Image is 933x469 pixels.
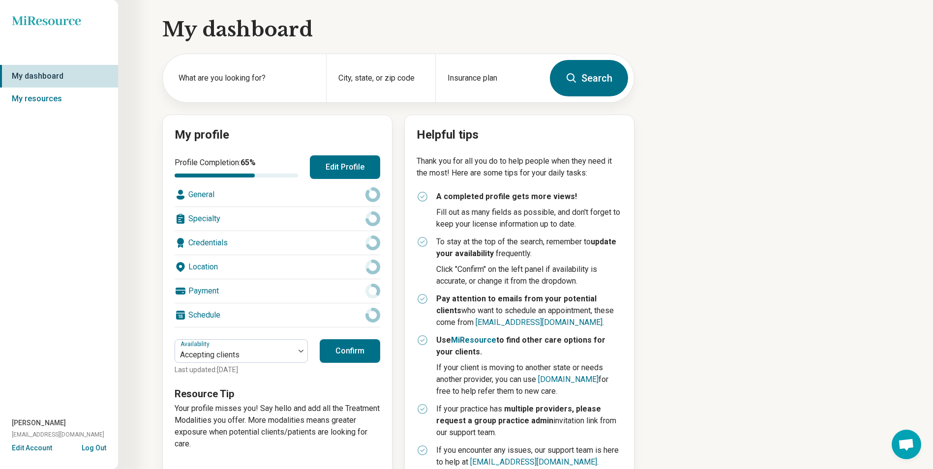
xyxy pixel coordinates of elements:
[436,237,616,258] strong: update your availability
[175,303,380,327] div: Schedule
[310,155,380,179] button: Edit Profile
[175,403,380,450] p: Your profile misses you! Say hello and add all the Treatment Modalities you offer. More modalitie...
[436,293,622,328] p: who want to schedule an appointment, these come from .
[538,375,599,384] a: [DOMAIN_NAME]
[436,335,605,356] strong: Use to find other care options for your clients.
[436,206,622,230] p: Fill out as many fields as possible, and don't forget to keep your license information up to date.
[417,127,622,144] h2: Helpful tips
[241,158,256,167] span: 65 %
[417,155,622,179] p: Thank you for all you do to help people when they need it the most! Here are some tips for your d...
[470,457,597,467] a: [EMAIL_ADDRESS][DOMAIN_NAME]
[12,418,66,428] span: [PERSON_NAME]
[550,60,628,96] button: Search
[476,318,602,327] a: [EMAIL_ADDRESS][DOMAIN_NAME]
[12,430,104,439] span: [EMAIL_ADDRESS][DOMAIN_NAME]
[436,294,597,315] strong: Pay attention to emails from your potential clients
[175,127,380,144] h2: My profile
[175,365,308,375] p: Last updated: [DATE]
[175,279,380,303] div: Payment
[436,403,622,439] p: If your practice has invitation link from our support team.
[451,335,496,345] a: MiResource
[175,207,380,231] div: Specialty
[436,362,622,397] p: If your client is moving to another state or needs another provider, you can use for free to help...
[892,430,921,459] div: Open chat
[320,339,380,363] button: Confirm
[175,157,298,177] div: Profile Completion:
[175,387,380,401] h3: Resource Tip
[436,192,577,201] strong: A completed profile gets more views!
[436,444,622,468] p: If you encounter any issues, our support team is here to help at .
[436,236,622,260] p: To stay at the top of the search, remember to frequently.
[175,183,380,206] div: General
[175,231,380,255] div: Credentials
[162,16,634,43] h1: My dashboard
[175,255,380,279] div: Location
[436,404,601,425] strong: multiple providers, please request a group practice admin
[436,264,622,287] p: Click "Confirm" on the left panel if availability is accurate, or change it from the dropdown.
[179,72,314,84] label: What are you looking for?
[181,341,211,348] label: Availability
[82,443,106,451] button: Log Out
[12,443,52,453] button: Edit Account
